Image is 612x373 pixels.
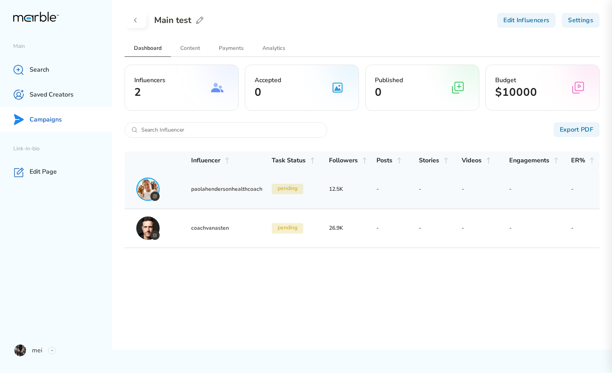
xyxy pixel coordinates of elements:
h3: - [509,185,571,194]
h2: Dashboard [125,40,171,56]
h2: 2 [134,85,165,100]
span: Accepted [255,76,281,84]
p: Search [30,66,49,74]
h3: - [571,185,600,194]
span: Published [375,76,403,84]
div: Edit Influencers [497,13,556,28]
h3: 12.5K [329,185,376,194]
h3: Task Status [272,156,306,165]
h2: Payments [209,40,253,56]
h2: Analytics [253,40,295,56]
h3: Influencer [191,156,220,165]
h3: - [376,223,419,233]
h3: 26.9K [329,223,376,233]
h2: Main test [154,14,191,26]
p: paolahendersonhealthcoach [191,185,262,194]
input: Search Influencer [137,123,327,137]
h3: - [462,185,509,194]
h2: Content [171,40,209,56]
h3: - [509,223,571,233]
h3: Stories [419,156,439,165]
p: Saved Creators [30,91,74,99]
p: Main [13,43,112,50]
h3: Videos [462,156,482,165]
h3: - [376,185,419,194]
h3: pending [272,184,303,194]
h3: Posts [376,156,392,165]
h3: - [419,223,462,233]
h3: - [419,185,462,194]
p: Edit Page [30,168,57,176]
p: coachvanasten [191,223,229,233]
h3: - [462,223,509,233]
p: Link-in-bio [13,145,112,153]
h3: - [571,223,600,233]
h3: Engagements [509,156,549,165]
div: Export PDF [554,122,600,137]
span: Influencers [134,76,165,84]
p: mei [32,346,42,355]
p: Campaigns [30,116,62,124]
h3: Followers [329,156,358,165]
span: Budget [495,76,516,84]
h3: pending [272,223,303,234]
h2: 0 [375,85,403,100]
h3: ER% [571,156,585,165]
h2: $10000 [495,85,537,100]
div: Settings [562,13,600,28]
h2: 0 [255,85,281,100]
